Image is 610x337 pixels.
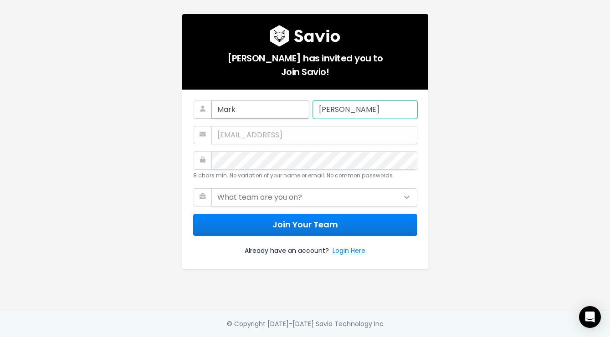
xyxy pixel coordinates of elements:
input: First Name [211,101,309,119]
div: © Copyright [DATE]-[DATE] Savio Technology Inc [227,318,384,330]
button: Join Your Team [193,214,417,236]
div: Open Intercom Messenger [579,306,601,328]
input: Last Name [313,101,417,119]
img: logo600x187.a314fd40982d.png [270,25,340,47]
small: 8 chars min. No variation of your name or email. No common passwords. [193,172,394,179]
a: Login Here [333,245,365,258]
h5: [PERSON_NAME] has invited you to Join Savio! [193,47,417,79]
div: Already have an account? [193,236,417,258]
